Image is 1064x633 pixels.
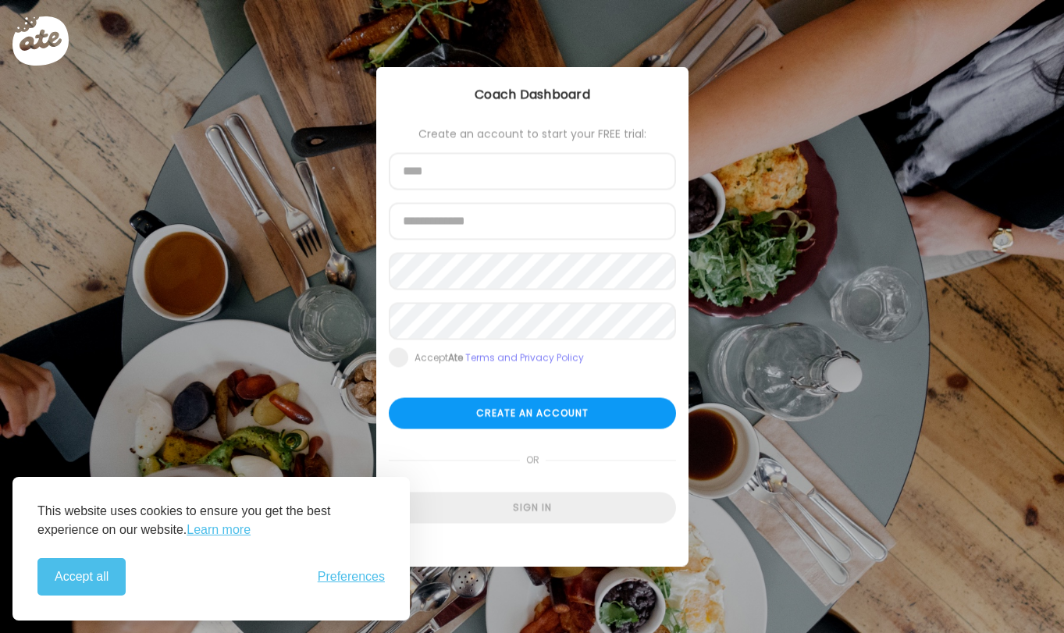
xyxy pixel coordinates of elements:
a: Terms and Privacy Policy [465,351,584,365]
button: Accept all cookies [37,558,126,596]
div: Create an account to start your FREE trial: [389,128,676,140]
div: Sign in [389,493,676,524]
button: Toggle preferences [318,570,385,584]
p: This website uses cookies to ensure you get the best experience on our website. [37,502,385,539]
div: Coach Dashboard [376,86,689,105]
span: Preferences [318,570,385,584]
a: Learn more [187,521,251,539]
b: Ate [448,351,463,365]
div: Create an account [389,398,676,429]
span: or [519,445,545,476]
div: Accept [415,352,584,365]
